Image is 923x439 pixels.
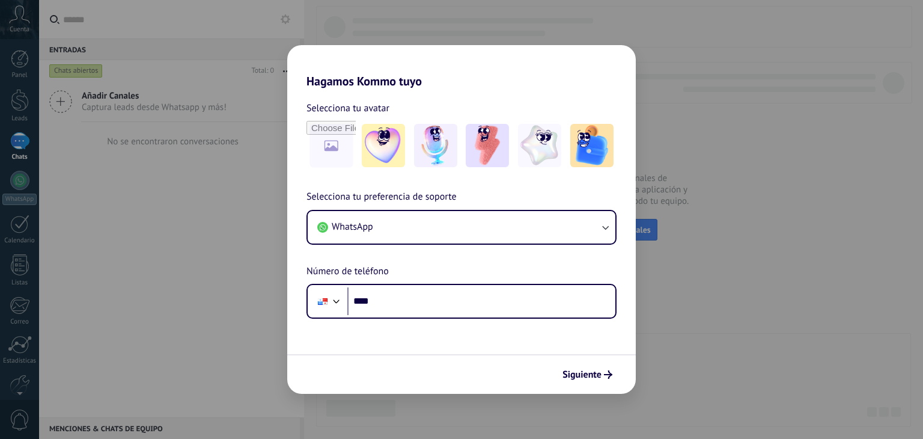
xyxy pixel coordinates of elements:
[306,189,457,205] span: Selecciona tu preferencia de soporte
[466,124,509,167] img: -3.jpeg
[362,124,405,167] img: -1.jpeg
[332,221,373,233] span: WhatsApp
[287,45,636,88] h2: Hagamos Kommo tuyo
[518,124,561,167] img: -4.jpeg
[311,289,334,314] div: Panama: + 507
[570,124,614,167] img: -5.jpeg
[414,124,457,167] img: -2.jpeg
[308,211,615,244] button: WhatsApp
[562,370,602,379] span: Siguiente
[557,364,618,385] button: Siguiente
[306,100,389,116] span: Selecciona tu avatar
[306,264,389,280] span: Número de teléfono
